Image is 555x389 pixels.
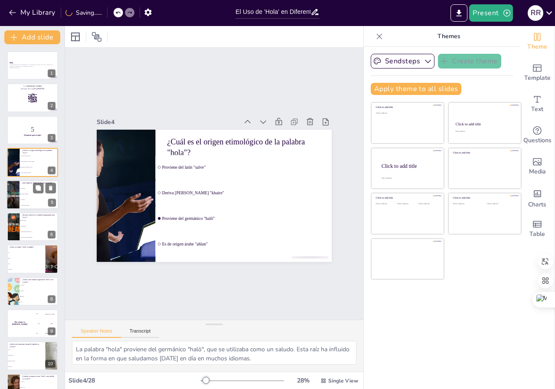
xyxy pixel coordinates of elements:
div: Click to add title [376,106,438,109]
div: 200 [33,319,58,328]
button: Delete Slide [46,183,56,193]
button: Apply theme to all slides [371,83,461,95]
div: Click to add text [397,203,417,205]
span: Questions [523,136,552,145]
strong: ¡Prepárate para el quiz! [24,134,41,136]
div: 8 [48,295,55,303]
div: 9 [7,309,58,338]
div: Click to add title [456,122,513,126]
div: Add images, graphics, shapes or video [520,151,555,182]
span: Deriva [PERSON_NAME] "khaire" [21,161,58,162]
span: Proviene del latín "salve" [21,156,58,157]
span: Es de origen árabe "ahlan" [150,229,315,269]
span: Theme [527,42,547,52]
span: Proviene del latín "salve" [166,154,331,194]
p: Go to [10,85,55,88]
div: Slide 4 / 28 [69,376,201,385]
textarea: La palabra "hola" proviene del germánico "halō", que se utilizaba como un saludo. Esta raíz ha in... [72,341,356,365]
span: Hola [8,349,45,350]
span: Charts [528,200,546,209]
p: ¿Cuál es una variante regional de "hola" en el español? [22,278,55,283]
span: Hey [8,264,45,265]
p: ¿Cuál es el origen etimológico de la palabra "hola"? [22,149,55,154]
div: Add a table [520,213,555,245]
div: 28 % [293,376,313,385]
div: 1 [48,69,55,77]
p: ¿En qué contexto se considera inapropiado usar "hola"? [22,214,55,219]
span: Un insulto [21,199,58,200]
div: 1 [7,51,58,80]
div: 3 [7,116,58,144]
div: 7 [48,263,55,271]
div: 3 [48,134,55,142]
span: Position [91,32,102,42]
button: Create theme [438,54,501,69]
span: Buen día [8,366,45,367]
span: Media [529,167,546,177]
p: and login with code [10,87,55,90]
div: R R [528,5,543,21]
button: Duplicate Slide [33,183,43,193]
p: ¿Cuál es el origen etimológico de la palabra "hola"? [173,127,327,181]
div: Jaap [50,323,52,324]
div: Click to add text [487,203,514,205]
p: Esta presentación explora el significado y la importancia del saludo "hola" en la comunicación co... [10,64,55,67]
span: Greetings [8,269,45,270]
span: Template [524,73,551,83]
span: En una conversación informal [21,237,58,238]
span: Text [531,105,543,114]
div: Get real-time input from your audience [520,120,555,151]
span: Proviene del germánico "halō" [156,204,321,244]
div: 2 [7,83,58,112]
span: En un funeral [21,220,58,221]
p: ¿Cuándo se empezó a usar "hola" como saludo en español? [22,375,55,380]
span: Siglo XVI [21,387,58,388]
div: Click to add title [382,163,437,169]
input: Insert title [235,6,310,18]
span: Hi [8,252,45,253]
p: ¿Cuál es la forma más formal de saludar en español? [10,343,43,348]
span: En una reunión de negocios [21,231,58,232]
span: Un saludo informal [21,193,58,195]
span: Despedida [21,188,58,189]
button: Transcript [121,328,160,338]
div: 300 [33,329,58,338]
span: Buenas tardes [8,355,45,356]
div: Layout [69,30,82,44]
span: Siglo XV [21,381,58,382]
span: Table [529,229,545,239]
div: 9 [48,327,55,335]
div: Click to add title [453,151,515,154]
div: 8 [7,277,58,306]
button: Add slide [4,30,60,44]
div: Click to add text [376,112,438,114]
div: Click to add text [418,203,438,205]
button: Present [469,4,513,22]
div: Saving...... [65,9,102,17]
button: My Library [7,6,59,20]
span: Deriva [PERSON_NAME] "khaire" [161,180,326,219]
div: 7 [7,245,58,273]
span: Es de origen árabe "ahlan" [21,172,58,173]
div: Add text boxes [520,88,555,120]
div: 6 [48,231,55,239]
button: Sendsteps [371,54,434,69]
div: Click to add title [376,196,438,199]
div: Click to add text [376,203,395,205]
div: 2 [48,102,55,110]
div: 4 [7,148,58,177]
span: Qué tal [21,290,58,291]
div: Click to add text [455,131,513,132]
div: Slide 4 [111,95,251,132]
h4: The winner is [PERSON_NAME] [7,321,33,326]
span: Un término de respeto [21,205,58,206]
div: Click to add title [453,196,515,199]
p: ¿Qué significa "hola" en el contexto social? [22,181,56,184]
button: Speaker Notes [72,328,121,338]
div: 5 [7,180,59,209]
div: Change the overall theme [520,26,555,57]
